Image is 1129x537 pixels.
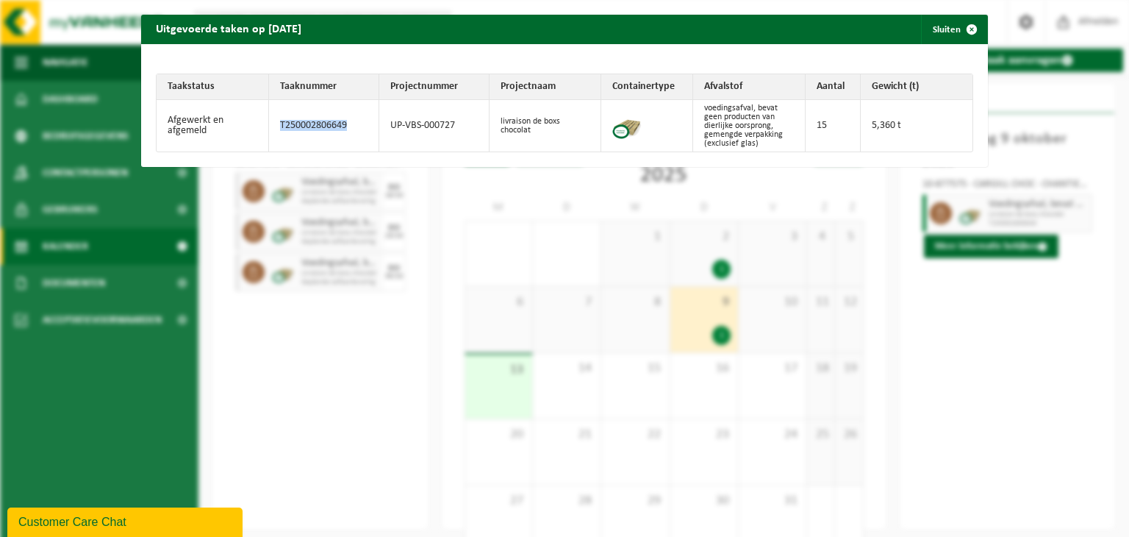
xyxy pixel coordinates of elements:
[921,15,986,44] button: Sluiten
[157,74,269,100] th: Taakstatus
[7,505,245,537] iframe: chat widget
[612,110,642,139] img: PB-CU
[806,100,861,152] td: 15
[269,100,379,152] td: T250002806649
[490,100,602,152] td: livraison de boxs chocolat
[861,74,973,100] th: Gewicht (t)
[861,100,973,152] td: 5,360 t
[693,74,806,100] th: Afvalstof
[490,74,602,100] th: Projectnaam
[141,15,316,43] h2: Uitgevoerde taken op [DATE]
[269,74,379,100] th: Taaknummer
[601,74,693,100] th: Containertype
[157,100,269,152] td: Afgewerkt en afgemeld
[693,100,806,152] td: voedingsafval, bevat geen producten van dierlijke oorsprong, gemengde verpakking (exclusief glas)
[379,74,490,100] th: Projectnummer
[379,100,490,152] td: UP-VBS-000727
[806,74,861,100] th: Aantal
